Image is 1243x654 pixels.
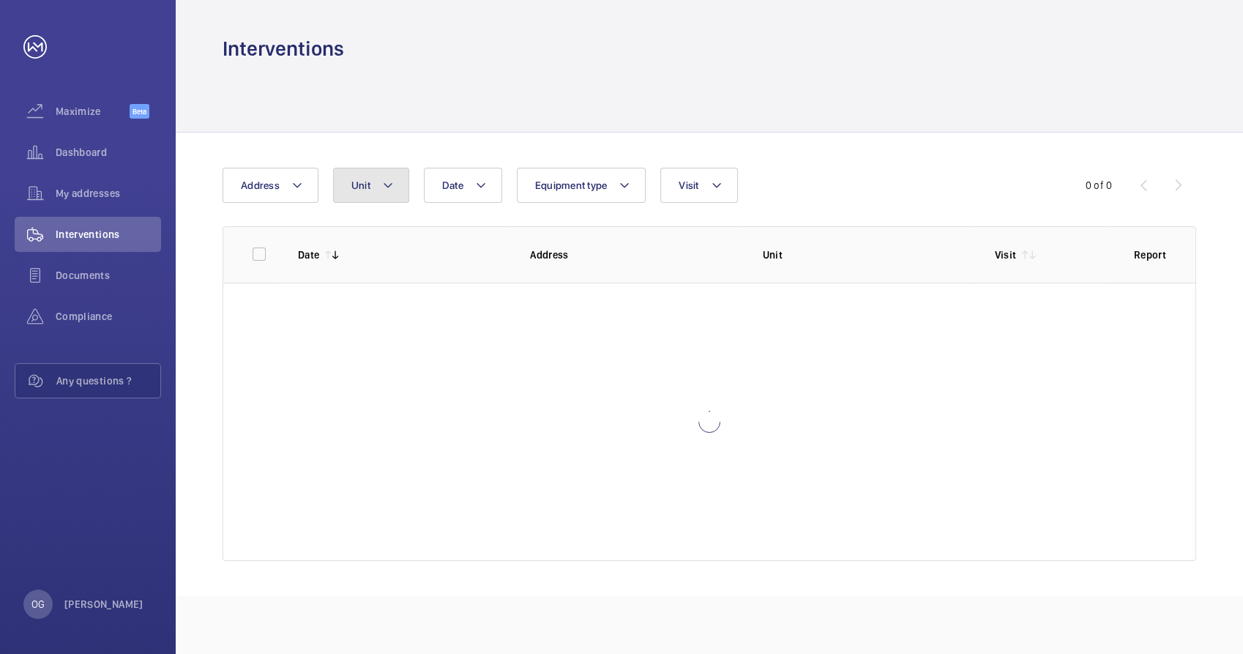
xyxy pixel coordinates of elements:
button: Date [424,168,502,203]
span: Compliance [56,309,161,324]
span: Unit [351,179,370,191]
button: Unit [333,168,409,203]
span: Any questions ? [56,374,160,388]
span: Interventions [56,227,161,242]
button: Equipment type [517,168,646,203]
button: Address [223,168,318,203]
span: Maximize [56,104,130,119]
p: [PERSON_NAME] [64,597,143,612]
p: Address [530,248,739,262]
button: Visit [660,168,737,203]
p: Unit [762,248,971,262]
span: Equipment type [535,179,608,191]
span: Documents [56,268,161,283]
p: Visit [995,248,1017,262]
span: Dashboard [56,145,161,160]
p: OG [31,597,45,612]
span: Date [442,179,463,191]
span: My addresses [56,186,161,201]
span: Address [241,179,280,191]
div: 0 of 0 [1086,178,1112,193]
p: Date [298,248,319,262]
p: Report [1134,248,1166,262]
span: Visit [679,179,698,191]
span: Beta [130,104,149,119]
h1: Interventions [223,35,344,62]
